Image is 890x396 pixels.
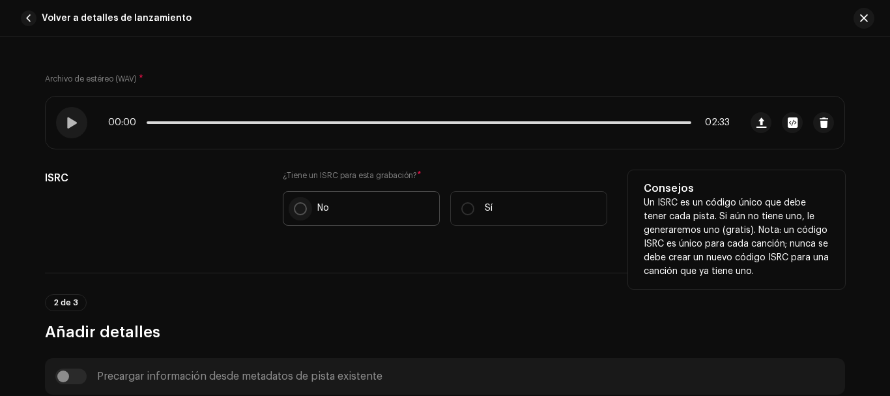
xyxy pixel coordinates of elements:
[45,170,262,186] h5: ISRC
[644,181,829,196] h5: Consejos
[283,170,607,181] label: ¿Tiene un ISRC para esta grabación?
[696,117,730,128] span: 02:33
[45,322,845,343] h3: Añadir detalles
[317,202,329,215] p: No
[485,202,493,215] p: Sí
[644,196,829,279] p: Un ISRC es un código único que debe tener cada pista. Si aún no tiene uno, le generaremos uno (gr...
